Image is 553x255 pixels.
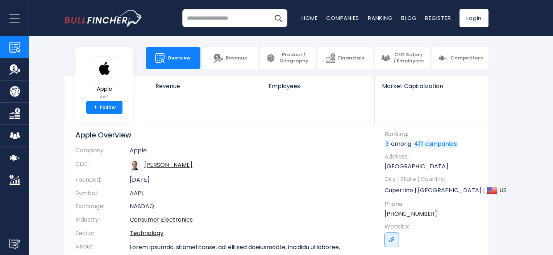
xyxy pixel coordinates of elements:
a: Companies [326,14,359,22]
a: Home [302,14,317,22]
strong: + [93,104,97,111]
h1: Apple Overview [75,130,363,140]
a: Ranking [368,14,392,22]
span: Revenue [226,55,247,61]
td: [DATE] [130,173,363,187]
span: Market Capitalization [382,83,481,90]
a: Go to link [384,233,399,247]
a: Overview [146,47,200,69]
a: Apple AAPL [91,56,117,101]
a: Register [425,14,451,22]
th: CEO: [75,157,130,173]
a: Product / Geography [260,47,315,69]
a: Blog [401,14,416,22]
td: AAPL [130,187,363,200]
a: Login [460,9,488,27]
span: Competitors [450,55,483,61]
td: NASDAQ [130,200,363,213]
th: Exchange: [75,200,130,213]
span: Employees [269,83,367,90]
img: bullfincher logo [65,10,142,26]
th: Industry: [75,213,130,227]
a: Technology [130,229,163,237]
span: Financials [338,55,364,61]
a: Go to homepage [65,10,142,26]
a: Market Capitalization [375,76,488,102]
span: Ranking: [384,130,481,138]
a: CEO Salary / Employees [375,47,430,69]
span: Product / Geography [278,52,309,64]
span: Apple [92,86,117,92]
img: tim-cook.jpg [130,160,140,170]
a: 3 [384,141,390,148]
span: Phone: [384,200,481,208]
span: Revenue [155,83,254,90]
a: [PHONE_NUMBER] [384,210,437,218]
a: Financials [317,47,372,69]
p: Cupertino | [GEOGRAPHIC_DATA] | US [384,185,481,196]
td: Apple [130,147,363,157]
a: ceo [144,161,192,169]
p: [GEOGRAPHIC_DATA] [384,163,481,170]
th: Company: [75,147,130,157]
span: Overview [167,55,191,61]
span: Website: [384,223,481,231]
th: Sector: [75,227,130,240]
a: Consumer Electronics [130,215,193,224]
p: among [384,140,481,148]
a: 4111 companies [413,141,458,148]
a: Competitors [432,47,488,69]
a: +Follow [86,101,122,114]
th: Founded: [75,173,130,187]
th: Symbol: [75,187,130,200]
a: Revenue [203,47,258,69]
a: Revenue [148,76,261,102]
span: CEO Salary / Employees [393,52,424,64]
small: AAPL [92,94,117,100]
span: Address: [384,153,481,161]
a: Employees [261,76,374,102]
button: Search [269,9,287,27]
span: City | State | Country: [384,175,481,183]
